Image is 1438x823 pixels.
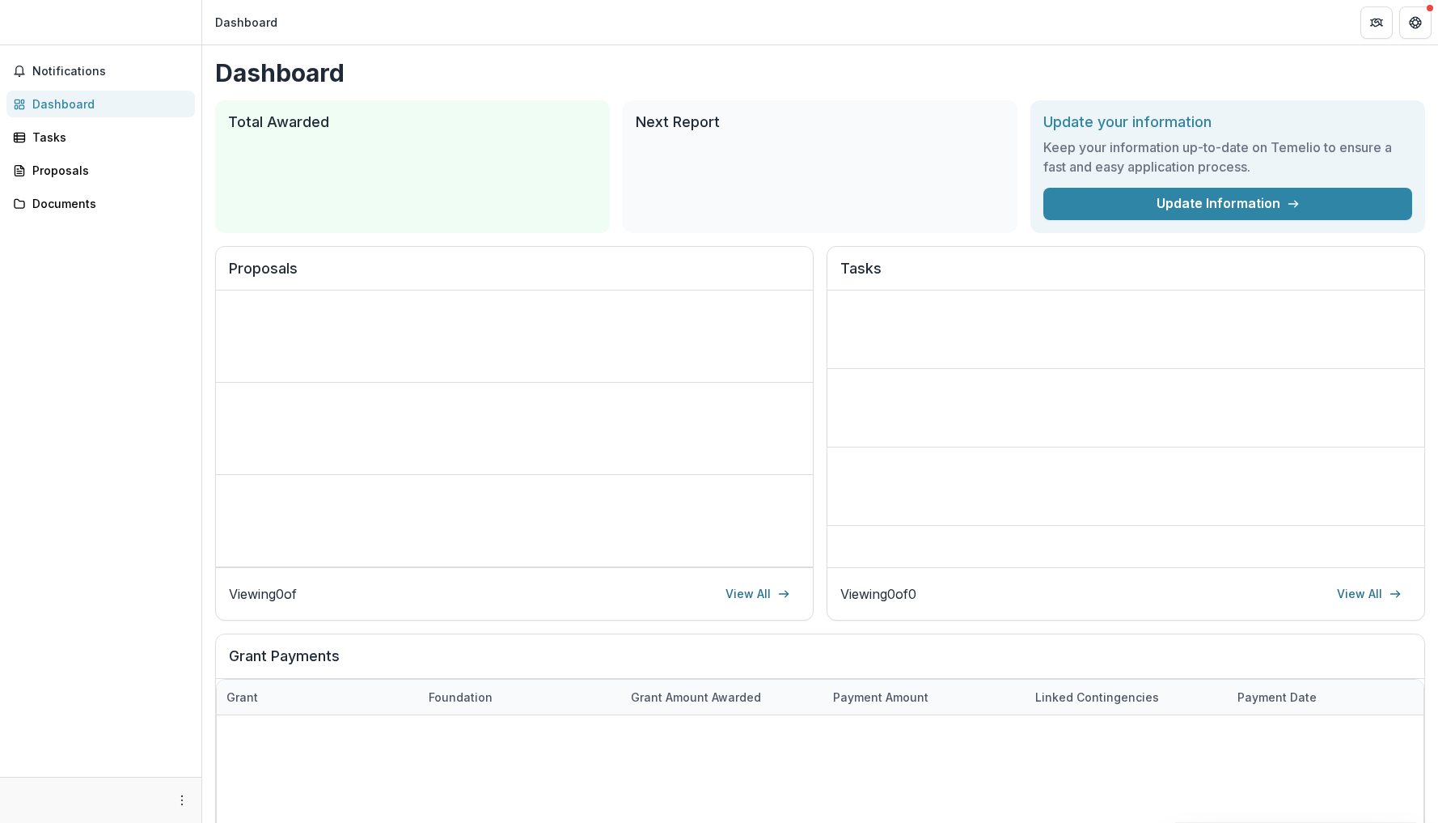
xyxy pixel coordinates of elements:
h2: Total Awarded [228,113,597,131]
a: View All [716,581,800,607]
p: Viewing 0 of 0 [840,584,916,604]
button: More [172,791,192,810]
div: Tasks [32,129,182,146]
button: Notifications [6,58,195,84]
a: Proposals [6,157,195,184]
div: Proposals [32,162,182,179]
a: Update Information [1043,188,1412,220]
div: Documents [32,195,182,212]
a: Dashboard [6,91,195,117]
a: Tasks [6,124,195,151]
h2: Tasks [840,260,1411,291]
nav: breadcrumb [209,11,284,34]
h2: Update your information [1043,113,1412,131]
h2: Grant Payments [229,647,1411,678]
button: Get Help [1399,6,1432,39]
h2: Proposals [229,260,800,291]
h3: Keep your information up-to-date on Temelio to ensure a fast and easy application process. [1043,138,1412,176]
h1: Dashboard [215,58,1425,87]
h2: Next Report [636,113,1004,131]
a: View All [1327,581,1411,607]
p: Viewing 0 of [229,584,297,604]
button: Partners [1360,6,1393,39]
a: Documents [6,190,195,217]
div: Dashboard [32,95,182,112]
div: Dashboard [215,14,277,31]
span: Notifications [32,65,188,78]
